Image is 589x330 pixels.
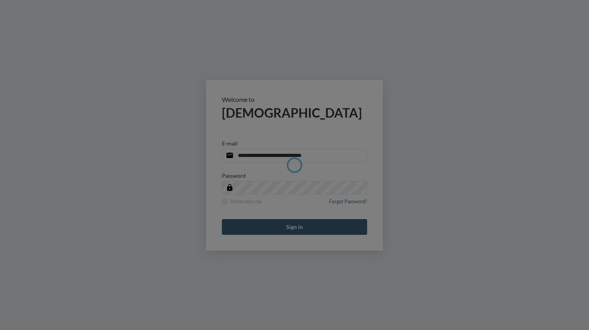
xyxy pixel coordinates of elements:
button: Sign in [222,219,367,235]
p: E-mail [222,140,238,147]
a: Forgot Password? [329,199,367,209]
p: Welcome to [222,96,367,103]
label: Remember me [222,199,262,205]
p: Password [222,172,246,179]
h2: [DEMOGRAPHIC_DATA] [222,105,367,120]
